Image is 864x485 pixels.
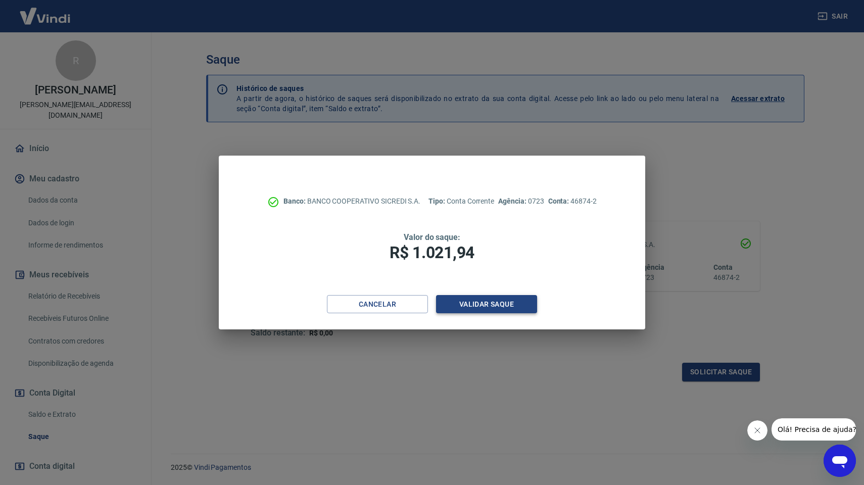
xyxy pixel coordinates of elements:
[404,232,460,242] span: Valor do saque:
[498,197,528,205] span: Agência:
[428,196,494,207] p: Conta Corrente
[327,295,428,314] button: Cancelar
[436,295,537,314] button: Validar saque
[747,420,767,441] iframe: Fechar mensagem
[498,196,544,207] p: 0723
[772,418,856,441] iframe: Mensagem da empresa
[548,196,597,207] p: 46874-2
[390,243,474,262] span: R$ 1.021,94
[824,445,856,477] iframe: Botão para abrir a janela de mensagens
[548,197,571,205] span: Conta:
[283,196,420,207] p: BANCO COOPERATIVO SICREDI S.A.
[283,197,307,205] span: Banco:
[428,197,447,205] span: Tipo:
[6,7,85,15] span: Olá! Precisa de ajuda?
